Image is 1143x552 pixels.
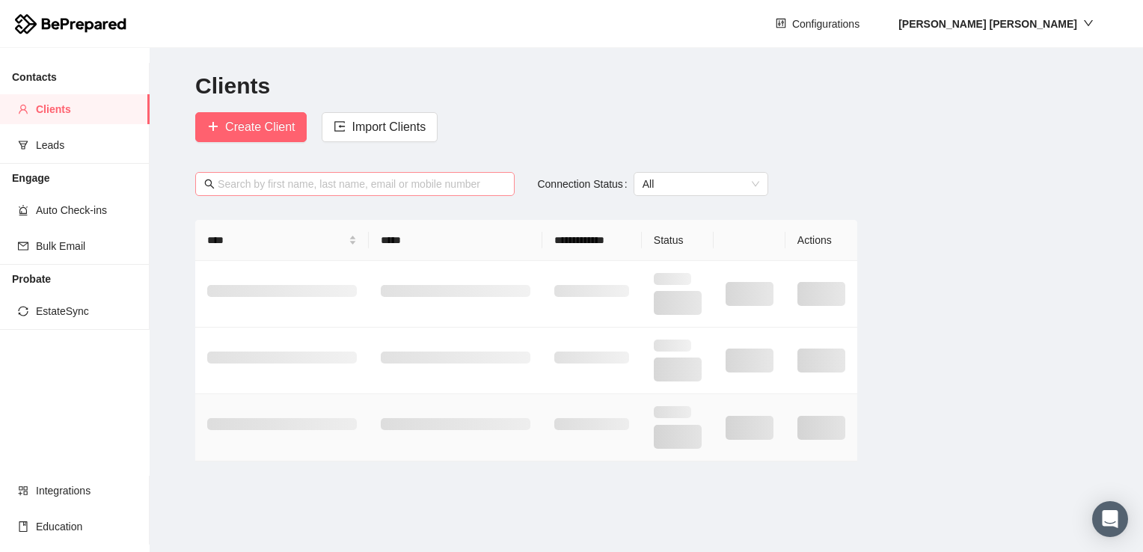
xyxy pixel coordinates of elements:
h2: Clients [195,71,1097,102]
button: controlConfigurations [764,12,871,36]
span: import [334,120,346,135]
th: Status [642,220,714,261]
span: Configurations [792,16,859,32]
strong: Contacts [12,71,57,83]
th: Actions [785,220,857,261]
th: Name [195,220,369,261]
strong: Engage [12,172,50,184]
span: book [18,521,28,532]
span: down [1083,18,1094,28]
span: search [204,179,215,189]
span: control [776,18,786,30]
div: Open Intercom Messenger [1092,501,1128,537]
span: funnel-plot [18,140,28,150]
button: importImport Clients [322,112,438,142]
span: All [643,173,759,195]
span: plus [207,120,219,135]
span: Create Client [225,117,295,136]
span: Import Clients [352,117,426,136]
label: Connection Status [537,172,633,196]
span: Clients [36,94,138,124]
input: Search by first name, last name, email or mobile number [218,176,506,192]
span: Auto Check-ins [36,195,138,225]
strong: [PERSON_NAME] [PERSON_NAME] [898,18,1077,30]
button: [PERSON_NAME] [PERSON_NAME] [886,12,1106,36]
strong: Probate [12,273,51,285]
span: sync [18,306,28,316]
span: Education [36,512,138,542]
span: Bulk Email [36,231,138,261]
span: EstateSync [36,296,138,326]
span: Integrations [36,476,138,506]
button: plusCreate Client [195,112,307,142]
span: alert [18,205,28,215]
span: mail [18,241,28,251]
span: Leads [36,130,138,160]
span: appstore-add [18,485,28,496]
span: user [18,104,28,114]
